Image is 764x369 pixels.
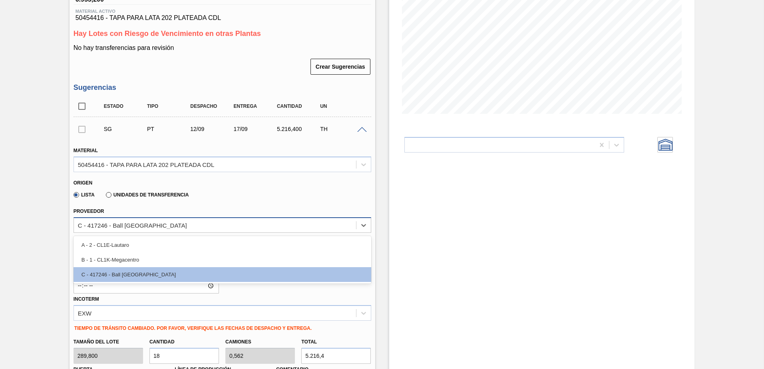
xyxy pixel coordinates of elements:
[149,339,175,345] label: Cantidad
[74,180,92,186] label: Origen
[102,126,150,132] div: Sugerencia creada
[74,148,98,153] label: Material
[318,126,366,132] div: TH
[145,126,193,132] div: Pedido de transferencia
[311,58,371,75] div: Crear Sugerencias
[74,238,371,252] div: A - 2 - CL1E-Lautaro
[106,192,189,198] label: Unidades de Transferencia
[76,9,369,14] span: Material Activo
[74,30,261,38] span: Hay Lotes con Riesgo de Vencimiento en otras Plantas
[74,83,371,92] h3: Sugerencias
[301,339,317,345] label: Total
[318,103,366,109] div: UN
[232,126,280,132] div: 17/09/2025
[225,339,251,345] label: Camiones
[102,103,150,109] div: Estado
[188,126,237,132] div: 12/09/2025
[74,252,371,267] div: B - 1 - CL1K-Megacentro
[78,222,187,228] div: C - 417246 - Ball [GEOGRAPHIC_DATA]
[74,325,312,331] label: TIEMPO DE TRÁNSITO CAMBIADO. POR FAVOR, VERIFIQUE LAS FECHAS DE DESPACHO Y ENTREGA.
[74,267,371,282] div: C - 417246 - Ball [GEOGRAPHIC_DATA]
[78,309,92,316] div: EXW
[275,126,323,132] div: 5.216,400
[188,103,237,109] div: Despacho
[74,44,371,52] p: No hay transferencias para revisión
[76,14,369,22] span: 50454416 - TAPA PARA LATA 202 PLATEADA CDL
[232,103,280,109] div: Entrega
[78,161,215,168] div: 50454416 - TAPA PARA LATA 202 PLATEADA CDL
[310,59,370,75] button: Crear Sugerencias
[74,296,99,302] label: Incoterm
[74,336,143,348] label: Tamaño del Lote
[145,103,193,109] div: Tipo
[74,208,104,214] label: Proveedor
[275,103,323,109] div: Cantidad
[74,192,95,198] label: Lista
